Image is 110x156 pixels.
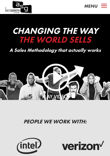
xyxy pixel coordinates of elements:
[84,3,98,9] span: Menu
[19,34,91,45] span: The World Sells
[42,93,68,100] a: Play Video
[5,48,105,53] p: A Sales Methodology that actually works
[99,2,109,11] span: a
[5,0,32,14] a: A Sales Growth Company Logo
[5,0,32,14] img: ASG Co. Logo
[58,136,107,156] img: verizon-logo-dark
[5,27,105,48] h2: Changing The Way
[40,62,70,91] a: I
[3,136,52,156] img: intel-logo-dark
